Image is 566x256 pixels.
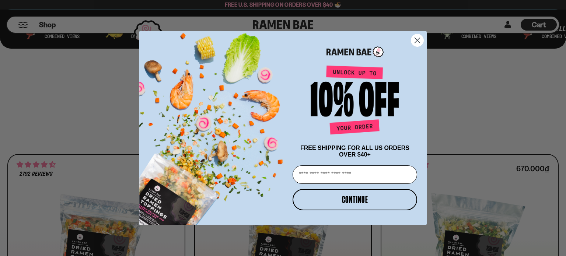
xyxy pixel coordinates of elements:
span: FREE SHIPPING FOR ALL US ORDERS OVER $40+ [300,145,409,158]
button: Close dialog [411,34,424,47]
button: CONTINUE [293,189,417,210]
img: Ramen Bae Logo [326,46,384,58]
img: Unlock up to 10% off [309,65,401,137]
img: ce7035ce-2e49-461c-ae4b-8ade7372f32c.png [139,25,290,225]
